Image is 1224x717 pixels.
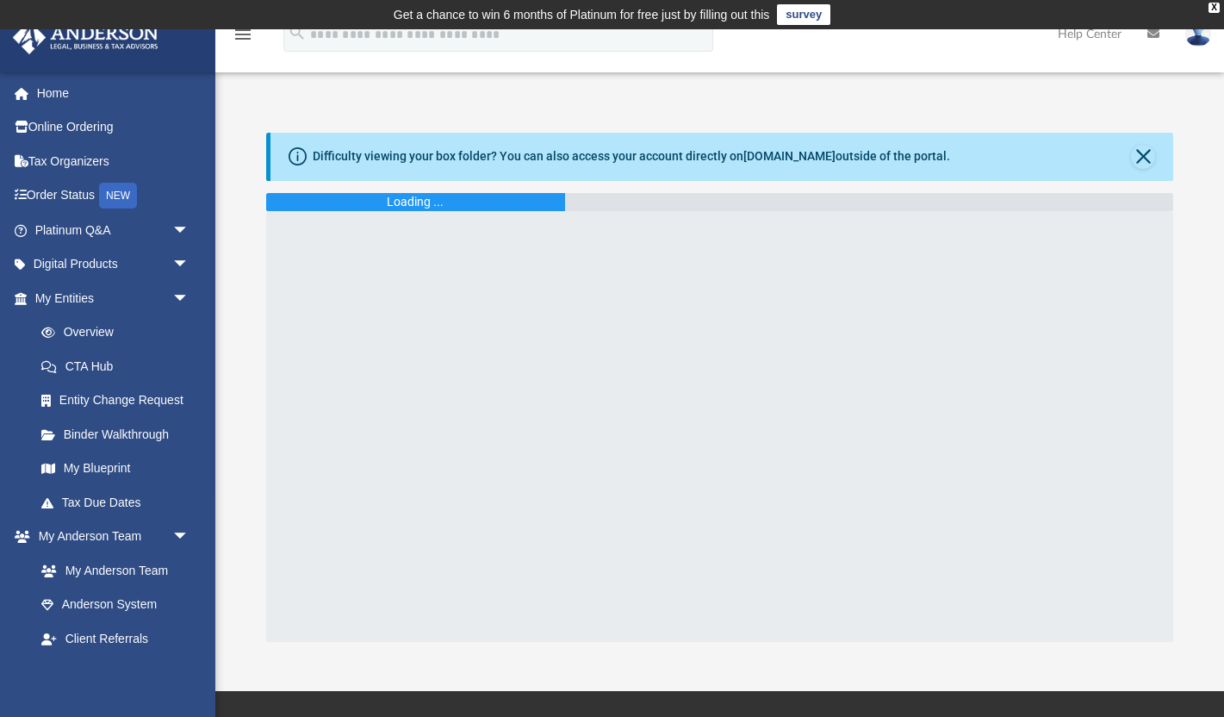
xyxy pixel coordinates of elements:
a: Binder Walkthrough [24,417,215,452]
span: arrow_drop_down [172,247,207,283]
div: close [1208,3,1220,13]
a: [DOMAIN_NAME] [743,149,836,163]
a: CTA Hub [24,349,215,383]
a: My Documentsarrow_drop_down [12,656,207,690]
a: Overview [24,315,215,350]
button: Close [1131,145,1155,169]
a: My Entitiesarrow_drop_down [12,281,215,315]
a: Entity Change Request [24,383,215,418]
a: Home [12,76,215,110]
img: User Pic [1185,22,1211,47]
div: Get a chance to win 6 months of Platinum for free just by filling out this [394,4,770,25]
span: arrow_drop_down [172,213,207,248]
i: search [288,23,307,42]
a: Platinum Q&Aarrow_drop_down [12,213,215,247]
a: Tax Due Dates [24,485,215,520]
a: Anderson System [24,588,207,622]
a: My Anderson Team [24,553,198,588]
a: Client Referrals [24,621,207,656]
span: arrow_drop_down [172,281,207,316]
div: Difficulty viewing your box folder? You can also access your account directly on outside of the p... [313,147,950,165]
a: Online Ordering [12,110,215,145]
img: Anderson Advisors Platinum Portal [8,21,164,54]
a: My Anderson Teamarrow_drop_down [12,520,207,554]
span: arrow_drop_down [172,656,207,691]
div: NEW [99,183,137,209]
a: Digital Productsarrow_drop_down [12,247,215,282]
a: survey [777,4,830,25]
a: Order StatusNEW [12,178,215,214]
a: menu [233,33,253,45]
i: menu [233,24,253,45]
div: Loading ... [387,193,444,211]
span: arrow_drop_down [172,520,207,555]
a: Tax Organizers [12,144,215,178]
a: My Blueprint [24,452,207,486]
